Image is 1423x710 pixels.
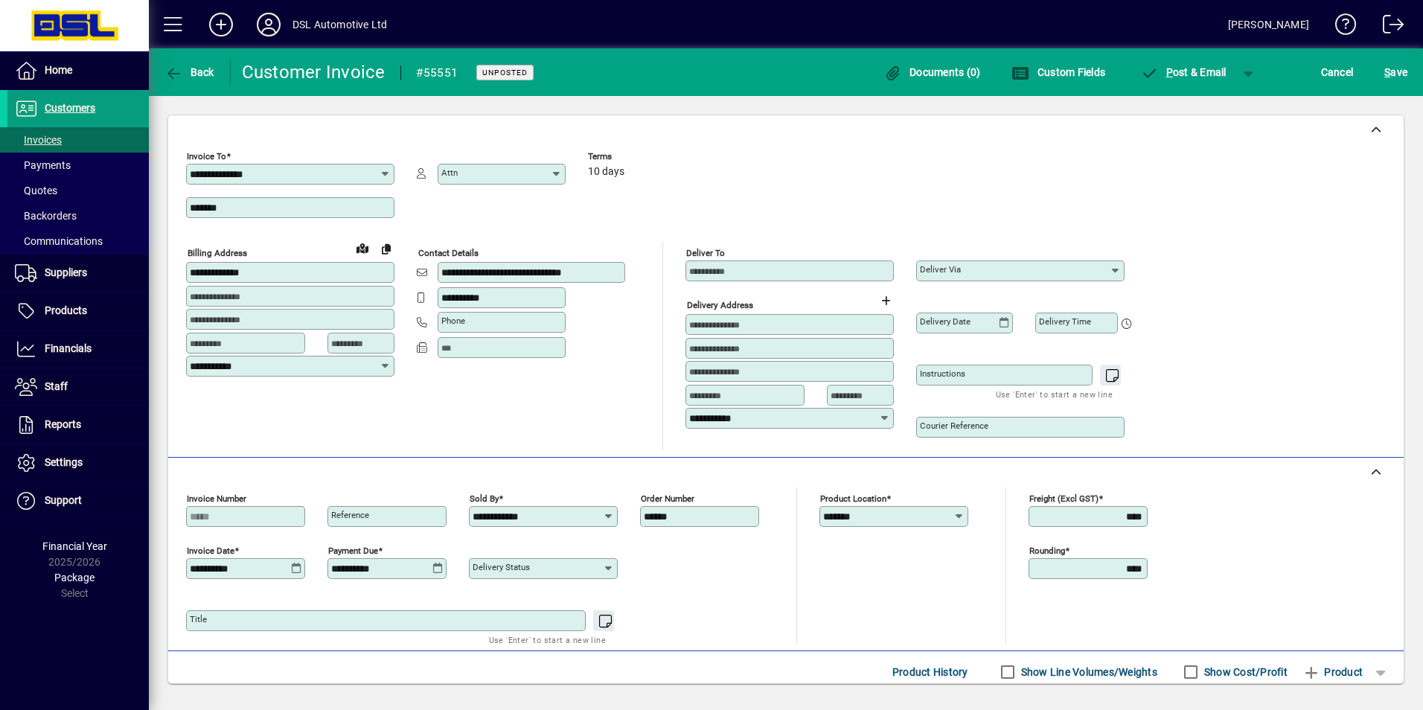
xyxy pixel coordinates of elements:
[920,316,970,327] mat-label: Delivery date
[884,66,981,78] span: Documents (0)
[15,210,77,222] span: Backorders
[874,289,898,313] button: Choose address
[1228,13,1309,36] div: [PERSON_NAME]
[996,386,1113,403] mat-hint: Use 'Enter' to start a new line
[45,266,87,278] span: Suppliers
[1384,66,1390,78] span: S
[7,406,149,444] a: Reports
[15,134,62,146] span: Invoices
[7,178,149,203] a: Quotes
[45,418,81,430] span: Reports
[1384,60,1407,84] span: ave
[1008,59,1109,86] button: Custom Fields
[7,482,149,519] a: Support
[45,456,83,468] span: Settings
[42,540,107,552] span: Financial Year
[686,248,725,258] mat-label: Deliver To
[7,203,149,228] a: Backorders
[1295,659,1370,685] button: Product
[1011,66,1105,78] span: Custom Fields
[7,368,149,406] a: Staff
[190,614,207,624] mat-label: Title
[441,167,458,178] mat-label: Attn
[1029,546,1065,556] mat-label: Rounding
[331,510,369,520] mat-label: Reference
[920,368,965,379] mat-label: Instructions
[489,631,606,648] mat-hint: Use 'Enter' to start a new line
[245,11,292,38] button: Profile
[892,660,968,684] span: Product History
[588,166,624,178] span: 10 days
[7,330,149,368] a: Financials
[1324,3,1357,51] a: Knowledge Base
[920,420,988,431] mat-label: Courier Reference
[7,228,149,254] a: Communications
[470,493,499,504] mat-label: Sold by
[45,304,87,316] span: Products
[7,444,149,482] a: Settings
[641,493,694,504] mat-label: Order number
[15,235,103,247] span: Communications
[45,494,82,506] span: Support
[1029,493,1099,504] mat-label: Freight (excl GST)
[7,292,149,330] a: Products
[482,68,528,77] span: Unposted
[1381,59,1411,86] button: Save
[1302,660,1363,684] span: Product
[187,151,226,161] mat-label: Invoice To
[1317,59,1358,86] button: Cancel
[886,659,974,685] button: Product History
[7,153,149,178] a: Payments
[187,546,234,556] mat-label: Invoice date
[54,572,95,583] span: Package
[920,264,961,275] mat-label: Deliver via
[45,342,92,354] span: Financials
[588,152,677,161] span: Terms
[328,546,378,556] mat-label: Payment due
[7,255,149,292] a: Suppliers
[1133,59,1234,86] button: Post & Email
[197,11,245,38] button: Add
[15,159,71,171] span: Payments
[7,52,149,89] a: Home
[1201,665,1288,679] label: Show Cost/Profit
[161,59,218,86] button: Back
[351,236,374,260] a: View on map
[1140,66,1227,78] span: ost & Email
[242,60,386,84] div: Customer Invoice
[45,380,68,392] span: Staff
[164,66,214,78] span: Back
[45,102,95,114] span: Customers
[416,61,458,85] div: #55551
[1018,665,1157,679] label: Show Line Volumes/Weights
[1039,316,1091,327] mat-label: Delivery time
[1166,66,1173,78] span: P
[1321,60,1354,84] span: Cancel
[880,59,985,86] button: Documents (0)
[473,562,530,572] mat-label: Delivery status
[187,493,246,504] mat-label: Invoice number
[15,185,57,196] span: Quotes
[7,127,149,153] a: Invoices
[45,64,72,76] span: Home
[441,316,465,326] mat-label: Phone
[374,237,398,260] button: Copy to Delivery address
[149,59,231,86] app-page-header-button: Back
[820,493,886,504] mat-label: Product location
[1372,3,1404,51] a: Logout
[292,13,387,36] div: DSL Automotive Ltd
